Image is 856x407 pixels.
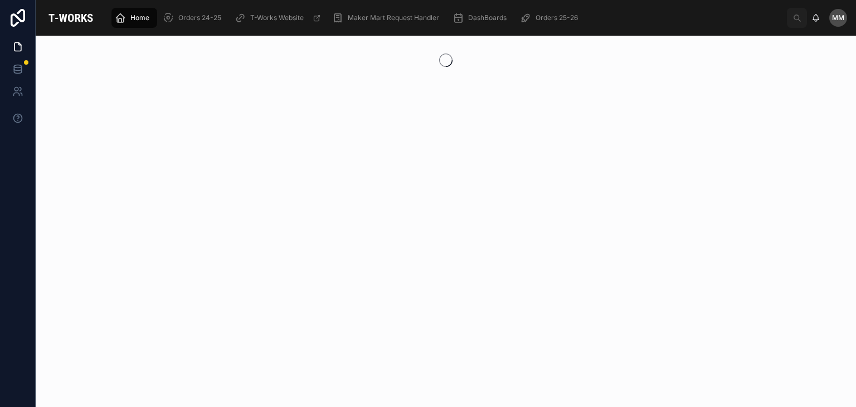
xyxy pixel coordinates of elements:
[178,13,221,22] span: Orders 24-25
[130,13,149,22] span: Home
[449,8,514,28] a: DashBoards
[517,8,586,28] a: Orders 25-26
[159,8,229,28] a: Orders 24-25
[250,13,304,22] span: T-Works Website
[832,13,844,22] span: MM
[536,13,578,22] span: Orders 25-26
[111,8,157,28] a: Home
[348,13,439,22] span: Maker Mart Request Handler
[329,8,447,28] a: Maker Mart Request Handler
[468,13,507,22] span: DashBoards
[106,6,787,30] div: scrollable content
[231,8,327,28] a: T-Works Website
[45,9,97,27] img: App logo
